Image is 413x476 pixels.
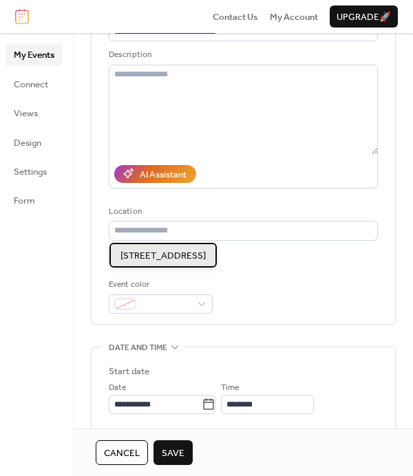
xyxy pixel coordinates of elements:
[120,249,206,263] span: [STREET_ADDRESS]
[140,168,187,182] div: AI Assistant
[14,165,47,179] span: Settings
[109,381,126,395] span: Date
[6,102,63,124] a: Views
[14,107,38,120] span: Views
[109,205,375,219] div: Location
[109,341,167,355] span: Date and time
[14,48,54,62] span: My Events
[14,136,41,150] span: Design
[153,440,193,465] button: Save
[221,381,239,395] span: Time
[6,131,63,153] a: Design
[104,446,140,460] span: Cancel
[330,6,398,28] button: Upgrade🚀
[15,9,29,24] img: logo
[6,73,63,95] a: Connect
[270,10,318,24] span: My Account
[213,10,258,23] a: Contact Us
[109,278,210,292] div: Event color
[14,194,35,208] span: Form
[6,43,63,65] a: My Events
[109,365,149,378] div: Start date
[96,440,148,465] button: Cancel
[337,10,391,24] span: Upgrade 🚀
[114,165,196,183] button: AI Assistant
[6,160,63,182] a: Settings
[109,48,375,62] div: Description
[162,446,184,460] span: Save
[213,10,258,24] span: Contact Us
[6,189,63,211] a: Form
[270,10,318,23] a: My Account
[14,78,48,91] span: Connect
